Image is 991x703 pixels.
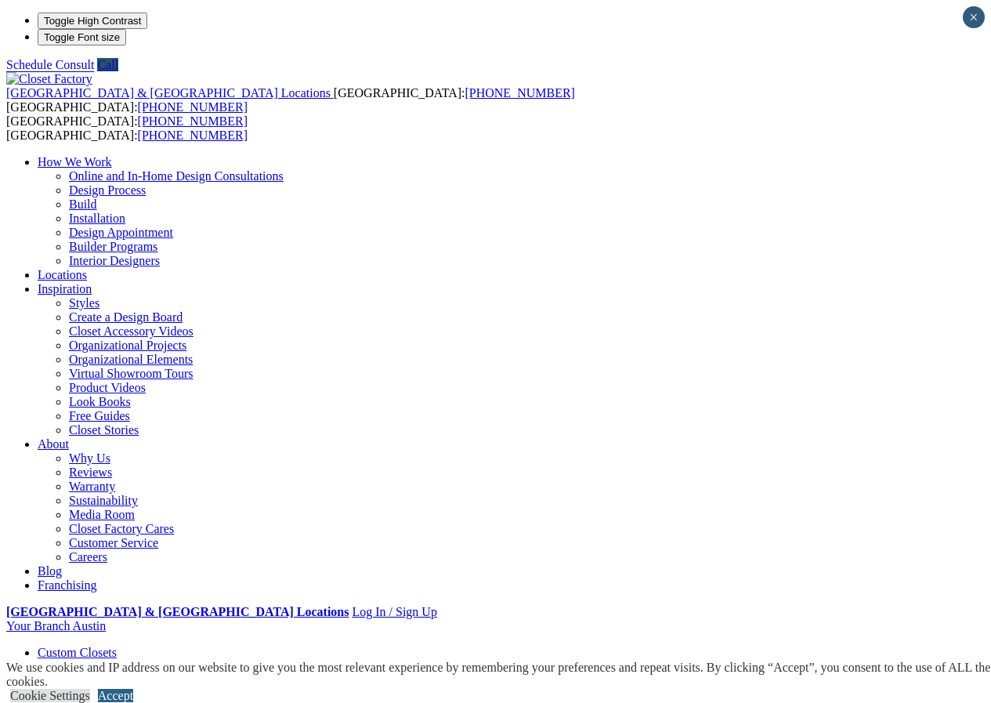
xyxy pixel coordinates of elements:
a: [PHONE_NUMBER] [138,129,248,142]
a: Accept [98,689,133,702]
a: About [38,437,69,451]
a: Locations [38,268,87,281]
span: Your Branch [6,619,70,632]
a: Create a Design Board [69,310,183,324]
a: Build [69,197,97,211]
a: [GEOGRAPHIC_DATA] & [GEOGRAPHIC_DATA] Locations [6,86,334,100]
div: We use cookies and IP address on our website to give you the most relevant experience by remember... [6,661,991,689]
a: Builder Programs [69,240,157,253]
a: Design Appointment [69,226,173,239]
a: Media Room [69,508,135,521]
span: [GEOGRAPHIC_DATA] & [GEOGRAPHIC_DATA] Locations [6,86,331,100]
a: Closet Factory Cares [69,522,174,535]
a: Look Books [69,395,131,408]
a: How We Work [38,155,112,169]
a: Sustainability [69,494,138,507]
a: Franchising [38,578,97,592]
a: Careers [69,550,107,563]
span: [GEOGRAPHIC_DATA]: [GEOGRAPHIC_DATA]: [6,86,575,114]
img: Closet Factory [6,72,92,86]
a: Blog [38,564,62,578]
span: [GEOGRAPHIC_DATA]: [GEOGRAPHIC_DATA]: [6,114,248,142]
a: Organizational Projects [69,339,186,352]
a: Organizational Elements [69,353,193,366]
span: Toggle High Contrast [44,15,141,27]
a: Your Branch Austin [6,619,106,632]
a: [PHONE_NUMBER] [465,86,574,100]
a: Closet Stories [69,423,139,437]
a: Closet Organizers [69,660,159,673]
a: Styles [69,296,99,310]
button: Toggle High Contrast [38,13,147,29]
a: Schedule Consult [6,58,94,71]
button: Close [963,6,985,28]
a: [GEOGRAPHIC_DATA] & [GEOGRAPHIC_DATA] Locations [6,605,349,618]
a: Custom Closets [38,646,117,659]
a: Product Videos [69,381,146,394]
a: Log In / Sign Up [352,605,436,618]
button: Toggle Font size [38,29,126,45]
a: [PHONE_NUMBER] [138,100,248,114]
a: Online and In-Home Design Consultations [69,169,284,183]
a: [PHONE_NUMBER] [138,114,248,128]
a: Call [97,58,118,71]
span: Austin [73,619,107,632]
a: Closet Accessory Videos [69,324,193,338]
a: Reviews [69,466,112,479]
span: Toggle Font size [44,31,120,43]
a: Customer Service [69,536,158,549]
a: Interior Designers [69,254,160,267]
a: Cookie Settings [10,689,90,702]
a: Inspiration [38,282,92,295]
a: Free Guides [69,409,130,422]
a: Why Us [69,451,110,465]
a: Installation [69,212,125,225]
a: Design Process [69,183,146,197]
a: Virtual Showroom Tours [69,367,193,380]
a: Warranty [69,480,115,493]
